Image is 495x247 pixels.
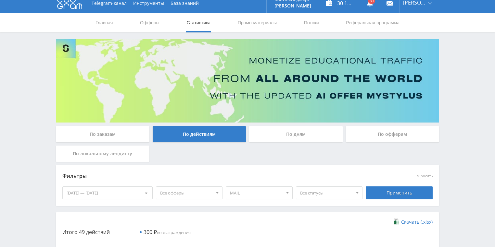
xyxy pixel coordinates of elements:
div: Фильтры [62,171,339,181]
span: Все статусы [300,187,353,199]
img: Banner [56,39,439,123]
span: Итого 49 действий [62,229,110,236]
a: Промо-материалы [237,13,277,32]
img: xlsx [394,218,399,225]
button: сбросить [417,174,433,178]
div: По локальному лендингу [56,146,149,162]
a: Реферальная программа [345,13,400,32]
a: Статистика [186,13,211,32]
a: Главная [95,13,113,32]
p: [PERSON_NAME] [274,3,311,8]
span: вознаграждения [144,229,191,235]
span: Все офферы [160,187,213,199]
a: Офферы [139,13,160,32]
div: По офферам [346,126,439,142]
span: 300 ₽ [144,229,157,236]
a: Скачать (.xlsx) [394,219,433,225]
div: По заказам [56,126,149,142]
span: Скачать (.xlsx) [401,219,433,225]
span: MAIL [230,187,283,199]
div: Применить [366,186,433,199]
div: По действиям [153,126,246,142]
div: По дням [249,126,343,142]
a: Потоки [303,13,320,32]
div: [DATE] — [DATE] [63,187,152,199]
